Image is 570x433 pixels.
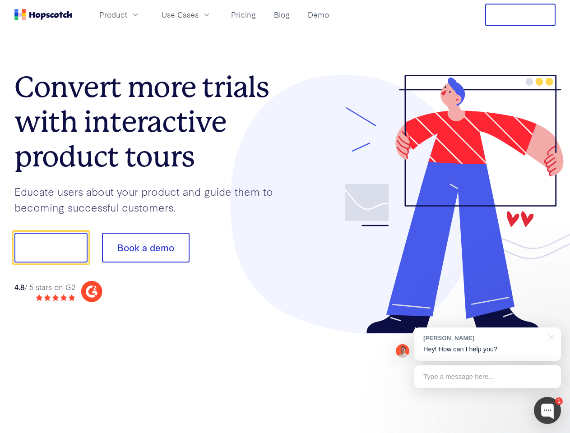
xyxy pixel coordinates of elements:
button: Product [94,7,145,22]
div: 1 [555,397,563,405]
div: / 5 stars on G2 [14,281,75,293]
a: Pricing [227,7,260,22]
strong: 4.8 [14,281,24,292]
div: Type a message here... [414,365,561,388]
a: Home [14,9,72,20]
a: Demo [304,7,333,22]
div: [PERSON_NAME] [423,334,543,342]
img: Mark Spera [396,344,409,358]
button: Show me! [14,233,88,263]
button: Book a demo [102,233,190,263]
a: Blog [270,7,293,22]
p: Hey! How can I help you? [423,345,552,354]
button: Free Trial [485,4,556,26]
p: Educate users about your product and guide them to becoming successful customers. [14,184,285,215]
span: Use Cases [162,9,199,20]
span: Product [99,9,127,20]
h1: Convert more trials with interactive product tours [14,70,285,174]
button: Use Cases [156,7,217,22]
